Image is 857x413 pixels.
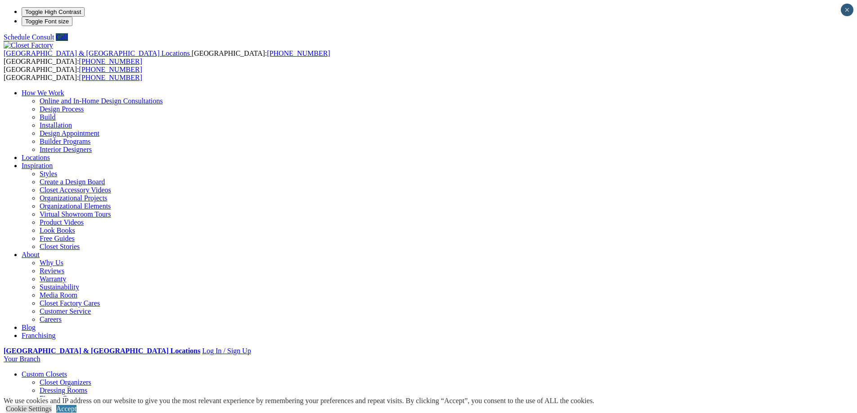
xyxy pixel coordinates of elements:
a: Media Room [40,291,77,299]
a: Custom Closets [22,370,67,378]
a: Call [56,33,68,41]
a: Dressing Rooms [40,386,87,394]
a: Builder Programs [40,138,90,145]
a: Careers [40,315,62,323]
a: [GEOGRAPHIC_DATA] & [GEOGRAPHIC_DATA] Locations [4,347,200,355]
a: Accept [56,405,76,413]
a: Closet Factory Cares [40,299,100,307]
a: Design Process [40,105,84,113]
a: Design Appointment [40,129,99,137]
button: Toggle Font size [22,17,72,26]
a: How We Work [22,89,64,97]
a: Look Books [40,226,75,234]
a: Finesse Systems [40,395,87,402]
a: Free Guides [40,235,75,242]
span: Toggle Font size [25,18,69,25]
a: [GEOGRAPHIC_DATA] & [GEOGRAPHIC_DATA] Locations [4,49,192,57]
a: Blog [22,324,36,331]
a: Create a Design Board [40,178,105,186]
button: Close [841,4,853,16]
button: Toggle High Contrast [22,7,85,17]
a: Reviews [40,267,64,275]
a: Schedule Consult [4,33,54,41]
a: Build [40,113,56,121]
a: Product Videos [40,218,84,226]
a: Virtual Showroom Tours [40,210,111,218]
span: [GEOGRAPHIC_DATA]: [GEOGRAPHIC_DATA]: [4,66,142,81]
a: Organizational Projects [40,194,107,202]
a: Styles [40,170,57,178]
span: [GEOGRAPHIC_DATA] & [GEOGRAPHIC_DATA] Locations [4,49,190,57]
a: Closet Stories [40,243,80,250]
a: [PHONE_NUMBER] [79,58,142,65]
a: Locations [22,154,50,161]
span: [GEOGRAPHIC_DATA]: [GEOGRAPHIC_DATA]: [4,49,330,65]
a: Closet Accessory Videos [40,186,111,194]
a: Customer Service [40,307,91,315]
a: Log In / Sign Up [202,347,251,355]
span: Toggle High Contrast [25,9,81,15]
a: Sustainability [40,283,79,291]
a: Organizational Elements [40,202,111,210]
a: About [22,251,40,258]
a: Installation [40,121,72,129]
a: [PHONE_NUMBER] [79,66,142,73]
a: Warranty [40,275,66,283]
a: [PHONE_NUMBER] [79,74,142,81]
a: Inspiration [22,162,53,169]
a: Franchising [22,332,56,339]
a: Interior Designers [40,146,92,153]
a: [PHONE_NUMBER] [267,49,330,57]
a: Closet Organizers [40,378,91,386]
a: Online and In-Home Design Consultations [40,97,163,105]
img: Closet Factory [4,41,53,49]
a: Why Us [40,259,63,266]
a: Cookie Settings [6,405,52,413]
a: Your Branch [4,355,40,363]
div: We use cookies and IP address on our website to give you the most relevant experience by remember... [4,397,594,405]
